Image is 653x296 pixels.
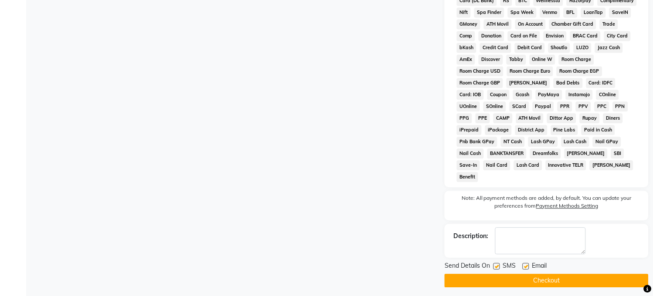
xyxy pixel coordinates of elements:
[565,148,608,158] span: [PERSON_NAME]
[487,148,527,158] span: BANKTANSFER
[507,78,550,88] span: [PERSON_NAME]
[485,125,512,135] span: iPackage
[457,31,475,41] span: Comp
[570,31,601,41] span: BRAC Card
[536,90,563,100] span: PayMaya
[603,113,623,123] span: Diners
[483,101,506,111] span: SOnline
[540,7,561,17] span: Venmo
[604,31,631,41] span: City Card
[530,148,561,158] span: Dreamfolks
[554,78,583,88] span: Bad Debts
[513,90,532,100] span: Gcash
[582,125,615,135] span: Paid in Cash
[457,78,503,88] span: Room Charge GBP
[580,113,600,123] span: Rupay
[593,137,621,147] span: Nail GPay
[476,113,490,123] span: PPE
[479,31,504,41] span: Donation
[586,78,616,88] span: Card: IDFC
[551,125,578,135] span: Pine Labs
[445,274,649,287] button: Checkout
[493,113,513,123] span: CAMP
[576,101,591,111] span: PPV
[590,160,633,170] span: [PERSON_NAME]
[613,101,628,111] span: PPN
[532,261,547,272] span: Email
[453,194,640,213] label: Note: All payment methods are added, by default. You can update your preferences from
[453,232,488,241] div: Description:
[503,261,516,272] span: SMS
[574,43,592,53] span: LUZO
[595,43,623,53] span: Jazz Cash
[487,90,510,100] span: Coupon
[457,125,482,135] span: iPrepaid
[515,125,548,135] span: District App
[457,137,497,147] span: Pnb Bank GPay
[611,148,624,158] span: SBI
[457,66,503,76] span: Room Charge USD
[546,160,587,170] span: Innovative TELR
[457,101,480,111] span: UOnline
[507,54,526,64] span: Tabby
[457,160,480,170] span: Save-In
[484,19,512,29] span: ATH Movil
[515,19,546,29] span: On Account
[547,113,576,123] span: Dittor App
[457,113,472,123] span: PPG
[457,19,480,29] span: GMoney
[564,7,578,17] span: BFL
[480,43,511,53] span: Credit Card
[596,90,619,100] span: COnline
[457,43,476,53] span: bKash
[474,7,504,17] span: Spa Finder
[508,7,537,17] span: Spa Week
[457,148,484,158] span: Nail Cash
[536,202,599,210] label: Payment Methods Setting
[457,54,475,64] span: AmEx
[501,137,525,147] span: NT Cash
[558,101,572,111] span: PPR
[581,7,606,17] span: LoanTap
[530,54,556,64] span: Online W
[549,19,597,29] span: Chamber Gift Card
[483,160,510,170] span: Nail Card
[457,90,484,100] span: Card: IOB
[457,7,471,17] span: Nift
[510,101,529,111] span: SCard
[609,7,631,17] span: SaveIN
[566,90,593,100] span: Instamojo
[559,54,594,64] span: Room Charge
[507,66,553,76] span: Room Charge Euro
[457,172,478,182] span: Benefit
[544,31,567,41] span: Envision
[515,43,545,53] span: Debit Card
[533,101,554,111] span: Paypal
[600,19,618,29] span: Trade
[508,31,540,41] span: Card on File
[516,113,544,123] span: ATH Movil
[514,160,542,170] span: Lash Card
[445,261,490,272] span: Send Details On
[479,54,503,64] span: Discover
[528,137,558,147] span: Lash GPay
[561,137,590,147] span: Lash Cash
[557,66,602,76] span: Room Charge EGP
[548,43,571,53] span: Shoutlo
[595,101,609,111] span: PPC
